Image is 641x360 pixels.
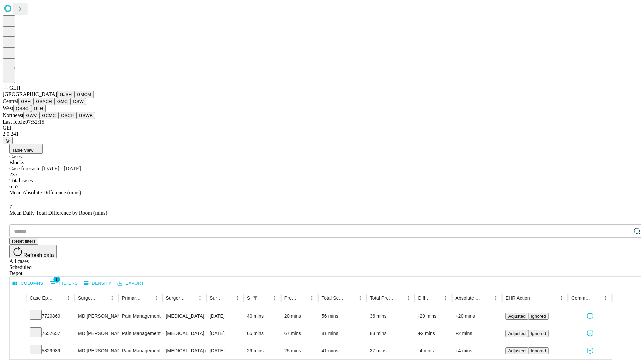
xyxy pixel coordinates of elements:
button: Sort [482,293,491,303]
button: Menu [270,293,279,303]
span: GLH [9,85,20,91]
div: GEI [3,125,638,131]
div: [DATE] [210,308,240,325]
div: [DATE] [210,325,240,342]
span: Reset filters [12,239,35,244]
div: 25 mins [284,342,315,359]
div: MD [PERSON_NAME] Md [78,325,115,342]
button: Sort [261,293,270,303]
div: 81 mins [322,325,363,342]
button: @ [3,137,13,144]
span: Adjusted [508,348,525,353]
button: Show filters [251,293,260,303]
div: 56 mins [322,308,363,325]
div: Scheduled In Room Duration [247,295,250,301]
button: GLH [31,105,45,112]
span: Mean Daily Total Difference by Room (mins) [9,210,107,216]
button: Menu [557,293,566,303]
button: GMC [54,98,70,105]
span: [DATE] - [DATE] [42,166,81,171]
div: [DATE] [210,342,240,359]
span: Adjusted [508,331,525,336]
div: 41 mins [322,342,363,359]
button: Sort [186,293,195,303]
span: 1 [53,276,60,283]
button: Menu [441,293,450,303]
span: West [3,105,13,111]
div: EHR Action [505,295,530,301]
span: Ignored [531,331,546,336]
button: GSWB [76,112,95,119]
button: Ignored [528,330,549,337]
div: Pain Management [122,325,159,342]
span: Table View [12,148,33,153]
span: Central [3,98,18,104]
div: Predicted In Room Duration [284,295,297,301]
button: Menu [64,293,73,303]
div: Primary Service [122,295,141,301]
span: Mean Absolute Difference (mins) [9,190,81,195]
button: Menu [233,293,242,303]
button: Expand [13,311,23,322]
div: +4 mins [455,342,499,359]
button: Adjusted [505,330,528,337]
div: 1 active filter [251,293,260,303]
button: GJSH [57,91,74,98]
button: GCMC [39,112,58,119]
button: Sort [346,293,356,303]
button: Show filters [48,278,79,289]
div: Total Predicted Duration [370,295,394,301]
button: Sort [98,293,108,303]
div: Absolute Difference [455,295,481,301]
div: [MEDICAL_DATA], FLEXIBLE; WITH [MEDICAL_DATA] [166,325,203,342]
button: Sort [298,293,307,303]
button: Adjusted [505,347,528,354]
div: 20 mins [284,308,315,325]
button: Sort [142,293,152,303]
div: +2 mins [418,325,449,342]
button: Reset filters [9,238,38,245]
button: Select columns [11,278,45,289]
div: Total Scheduled Duration [322,295,346,301]
div: +2 mins [455,325,499,342]
div: 2.0.241 [3,131,638,137]
div: 40 mins [247,308,278,325]
span: Ignored [531,348,546,353]
div: Comments [571,295,591,301]
button: Menu [601,293,610,303]
span: [GEOGRAPHIC_DATA] [3,91,57,97]
div: MD [PERSON_NAME] Md [78,342,115,359]
button: GWV [23,112,39,119]
span: Refresh data [23,252,54,258]
button: Menu [152,293,161,303]
button: Menu [404,293,413,303]
button: Table View [9,144,43,154]
div: 37 mins [370,342,412,359]
div: Case Epic Id [30,295,54,301]
div: Surgery Date [210,295,223,301]
div: 5829989 [30,342,71,359]
button: Ignored [528,347,549,354]
button: OSSC [13,105,31,112]
button: Export [116,278,146,289]
button: Menu [356,293,365,303]
button: Sort [394,293,404,303]
button: GBH [18,98,33,105]
button: Density [82,278,113,289]
div: 36 mins [370,308,412,325]
div: Surgery Name [166,295,185,301]
span: Last fetch: 07:52:15 [3,119,44,125]
div: Surgeon Name [78,295,97,301]
span: 7 [9,204,12,210]
button: Sort [54,293,64,303]
div: Pain Management [122,308,159,325]
button: OSW [70,98,86,105]
button: Ignored [528,313,549,320]
button: Menu [195,293,205,303]
button: Sort [592,293,601,303]
div: Difference [418,295,431,301]
span: Adjusted [508,314,525,319]
button: Refresh data [9,245,57,258]
div: [MEDICAL_DATA] (EGD), FLEXIBLE, TRANSORAL, DIAGNOSTIC [166,308,203,325]
span: 235 [9,172,17,177]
